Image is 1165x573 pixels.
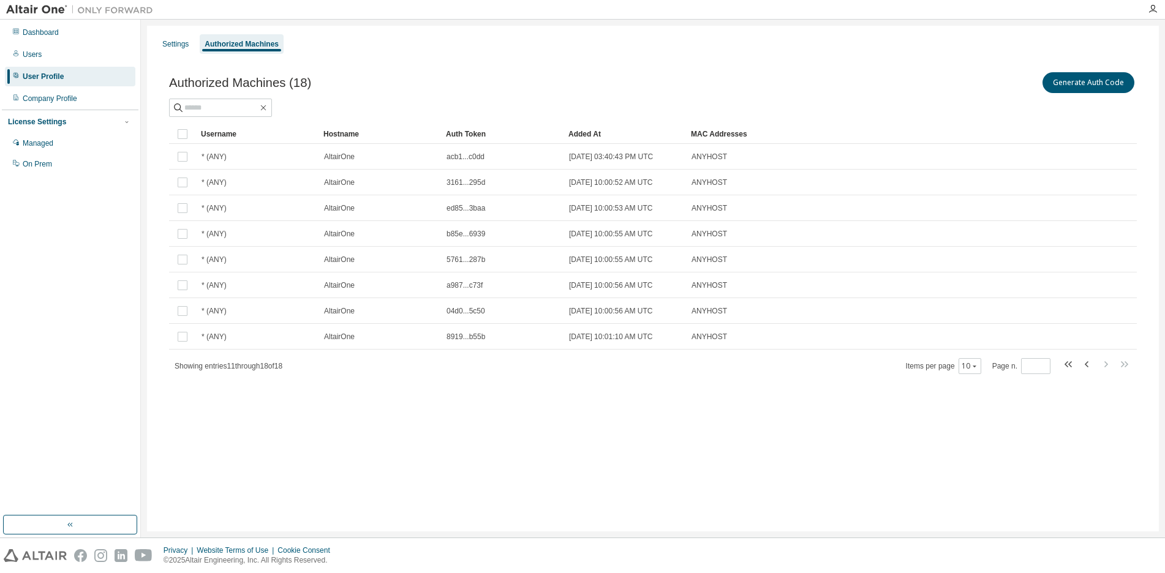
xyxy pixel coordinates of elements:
[569,152,653,162] span: [DATE] 03:40:43 PM UTC
[568,124,681,144] div: Added At
[692,178,727,187] span: ANYHOST
[447,229,485,239] span: b85e...6939
[569,203,653,213] span: [DATE] 10:00:53 AM UTC
[692,306,727,316] span: ANYHOST
[692,152,727,162] span: ANYHOST
[164,555,337,566] p: © 2025 Altair Engineering, Inc. All Rights Reserved.
[324,152,355,162] span: AltairOne
[324,332,355,342] span: AltairOne
[569,178,653,187] span: [DATE] 10:00:52 AM UTC
[23,138,53,148] div: Managed
[447,332,485,342] span: 8919...b55b
[447,152,484,162] span: acb1...c0dd
[201,124,314,144] div: Username
[569,229,653,239] span: [DATE] 10:00:55 AM UTC
[23,28,59,37] div: Dashboard
[692,332,727,342] span: ANYHOST
[23,94,77,103] div: Company Profile
[4,549,67,562] img: altair_logo.svg
[202,203,227,213] span: * (ANY)
[202,178,227,187] span: * (ANY)
[162,39,189,49] div: Settings
[692,203,727,213] span: ANYHOST
[323,124,436,144] div: Hostname
[447,280,483,290] span: a987...c73f
[324,255,355,264] span: AltairOne
[175,362,282,370] span: Showing entries 11 through 18 of 18
[962,361,978,371] button: 10
[277,545,337,555] div: Cookie Consent
[74,549,87,562] img: facebook.svg
[202,306,227,316] span: * (ANY)
[202,255,227,264] span: * (ANY)
[691,124,1008,144] div: MAC Addresses
[324,229,355,239] span: AltairOne
[202,229,227,239] span: * (ANY)
[692,280,727,290] span: ANYHOST
[6,4,159,16] img: Altair One
[906,358,981,374] span: Items per page
[324,203,355,213] span: AltairOne
[692,255,727,264] span: ANYHOST
[447,306,485,316] span: 04d0...5c50
[447,255,485,264] span: 5761...287b
[447,178,485,187] span: 3161...295d
[324,178,355,187] span: AltairOne
[164,545,197,555] div: Privacy
[692,229,727,239] span: ANYHOST
[569,306,653,316] span: [DATE] 10:00:56 AM UTC
[569,332,653,342] span: [DATE] 10:01:10 AM UTC
[23,159,52,169] div: On Prem
[202,332,227,342] span: * (ANY)
[446,124,559,144] div: Auth Token
[205,39,279,49] div: Authorized Machines
[23,72,64,81] div: User Profile
[447,203,485,213] span: ed85...3baa
[197,545,277,555] div: Website Terms of Use
[202,280,227,290] span: * (ANY)
[1042,72,1134,93] button: Generate Auth Code
[115,549,127,562] img: linkedin.svg
[169,76,311,90] span: Authorized Machines (18)
[94,549,107,562] img: instagram.svg
[23,50,42,59] div: Users
[324,280,355,290] span: AltairOne
[569,255,653,264] span: [DATE] 10:00:55 AM UTC
[135,549,153,562] img: youtube.svg
[992,358,1050,374] span: Page n.
[8,117,66,127] div: License Settings
[324,306,355,316] span: AltairOne
[202,152,227,162] span: * (ANY)
[569,280,653,290] span: [DATE] 10:00:56 AM UTC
